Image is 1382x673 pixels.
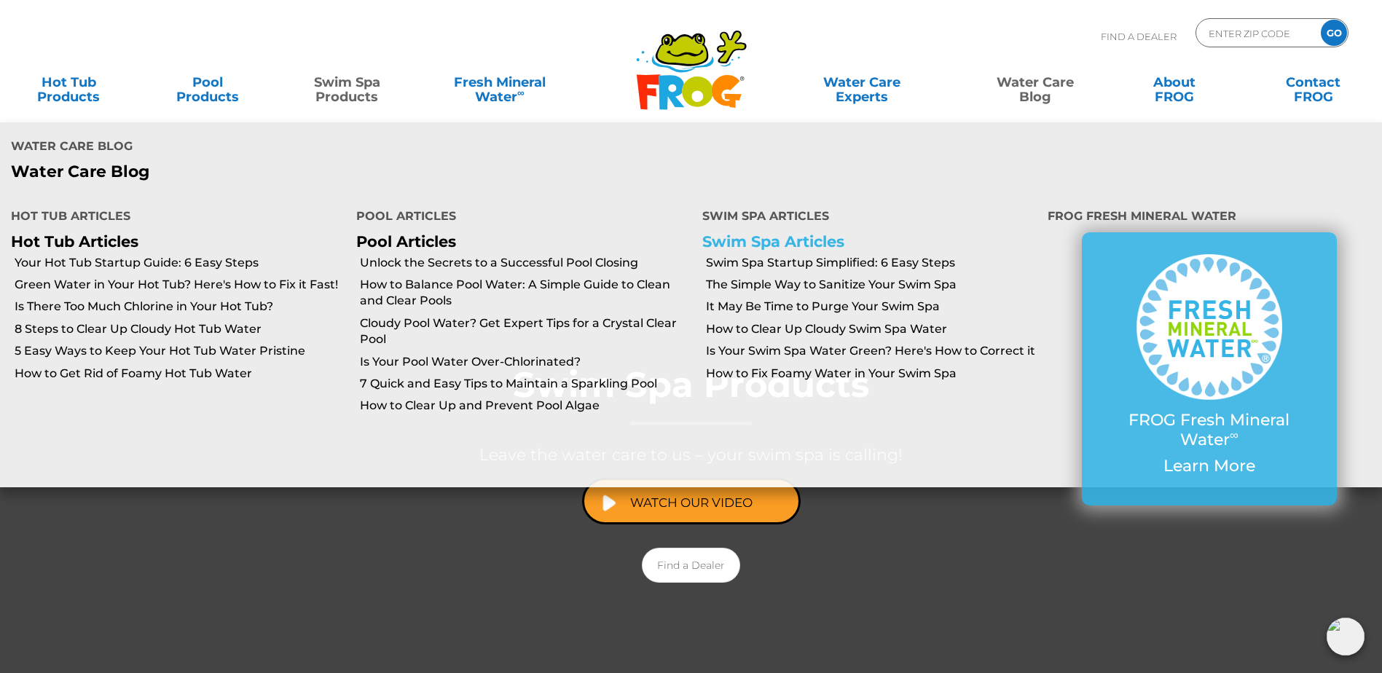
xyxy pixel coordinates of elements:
p: Water Care Blog [11,162,680,181]
a: How to Clear Up Cloudy Swim Spa Water [706,321,1037,337]
a: How to Balance Pool Water: A Simple Guide to Clean and Clear Pools [360,277,691,310]
a: Cloudy Pool Water? Get Expert Tips for a Crystal Clear Pool [360,315,691,348]
a: Green Water in Your Hot Tub? Here's How to Fix it Fast! [15,277,345,293]
a: Water CareBlog [981,68,1089,97]
h4: FROG Fresh Mineral Water [1048,203,1371,232]
p: Find A Dealer [1101,18,1177,55]
a: Swim Spa Startup Simplified: 6 Easy Steps [706,255,1037,271]
a: Water CareExperts [774,68,950,97]
a: Unlock the Secrets to a Successful Pool Closing [360,255,691,271]
a: Swim Spa Articles [702,232,844,251]
a: Is Your Swim Spa Water Green? Here's How to Correct it [706,343,1037,359]
a: 5 Easy Ways to Keep Your Hot Tub Water Pristine [15,343,345,359]
a: Your Hot Tub Startup Guide: 6 Easy Steps [15,255,345,271]
a: Is Your Pool Water Over-Chlorinated? [360,354,691,370]
a: Watch Our Video [582,478,801,524]
a: FROG Fresh Mineral Water∞ Learn More [1111,254,1308,483]
h4: Pool Articles [356,203,680,232]
a: 8 Steps to Clear Up Cloudy Hot Tub Water [15,321,345,337]
a: Find a Dealer [642,548,740,583]
a: How to Get Rid of Foamy Hot Tub Water [15,366,345,382]
a: Is There Too Much Chlorine in Your Hot Tub? [15,299,345,315]
a: PoolProducts [154,68,262,97]
input: Zip Code Form [1207,23,1306,44]
a: How to Fix Foamy Water in Your Swim Spa [706,366,1037,382]
a: Hot TubProducts [15,68,123,97]
sup: ∞ [1230,428,1238,442]
a: How to Clear Up and Prevent Pool Algae [360,398,691,414]
a: AboutFROG [1120,68,1228,97]
a: ContactFROG [1259,68,1367,97]
h4: Hot Tub Articles [11,203,334,232]
a: Pool Articles [356,232,456,251]
p: FROG Fresh Mineral Water [1111,411,1308,449]
input: GO [1321,20,1347,46]
a: The Simple Way to Sanitize Your Swim Spa [706,277,1037,293]
sup: ∞ [517,87,525,98]
p: Learn More [1111,457,1308,476]
a: Fresh MineralWater∞ [432,68,568,97]
a: It May Be Time to Purge Your Swim Spa [706,299,1037,315]
a: Hot Tub Articles [11,232,138,251]
h4: Swim Spa Articles [702,203,1026,232]
a: Swim SpaProducts [293,68,401,97]
a: 7 Quick and Easy Tips to Maintain a Sparkling Pool [360,376,691,392]
h4: Water Care Blog [11,133,680,162]
img: openIcon [1327,618,1365,656]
